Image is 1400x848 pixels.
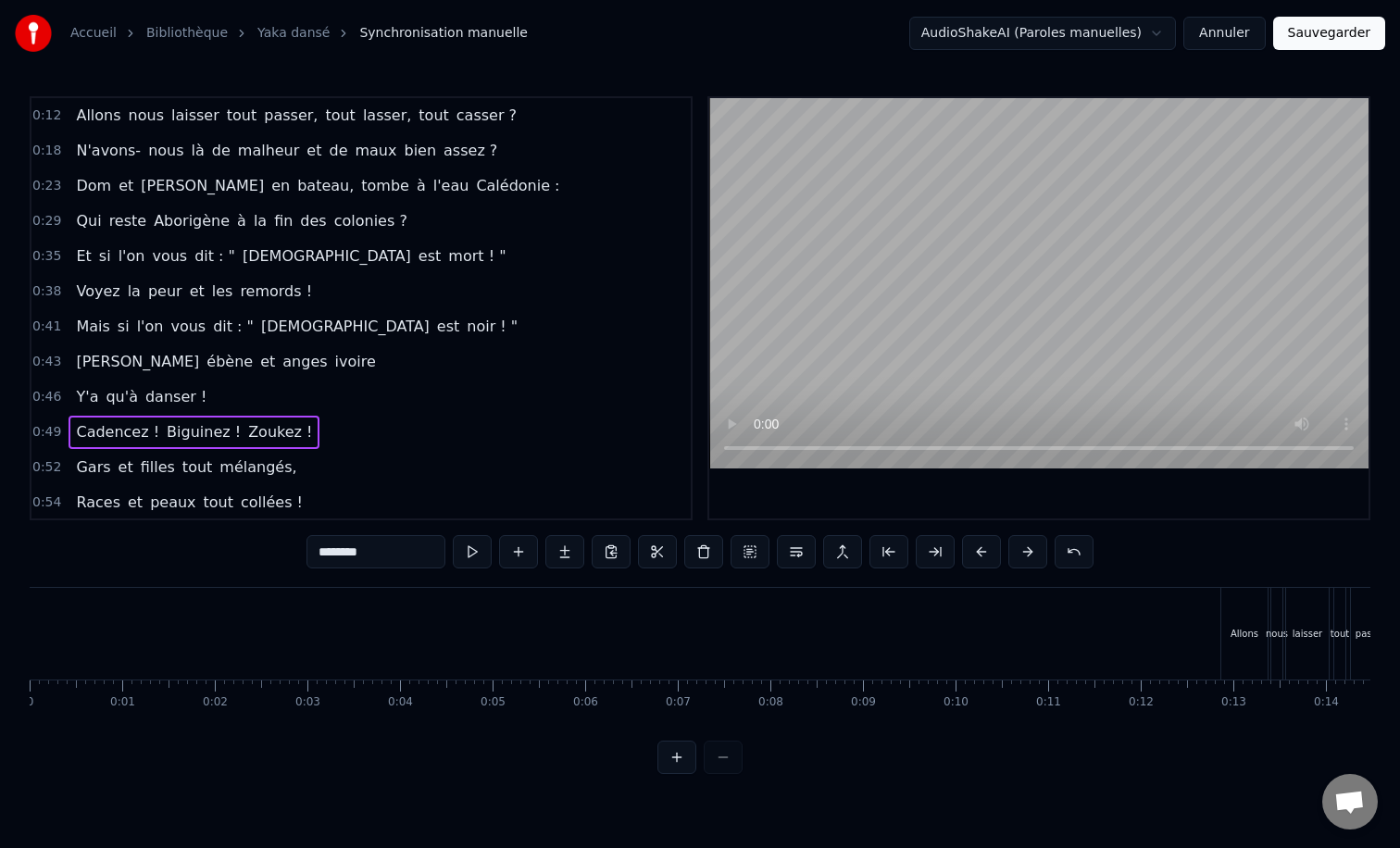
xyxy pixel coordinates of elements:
[144,386,208,407] span: danser !
[259,316,431,337] span: [DEMOGRAPHIC_DATA]
[193,245,237,267] span: dit : "
[104,386,140,407] span: qu'à
[1331,627,1349,641] div: tout
[944,695,969,710] div: 0:10
[474,175,561,196] span: Calédonie :
[758,695,783,710] div: 0:08
[1266,627,1288,641] div: nous
[203,695,228,710] div: 0:02
[465,316,519,337] span: noir ! "
[32,142,61,160] span: 0:18
[74,316,111,337] span: Mais
[74,245,93,267] span: Et
[148,492,197,513] span: peaux
[74,140,143,161] span: N'avons-
[126,281,143,302] span: la
[359,175,411,196] span: tombe
[181,456,214,478] span: tout
[146,24,228,43] a: Bibliothèque
[353,140,398,161] span: maux
[74,175,113,196] span: Dom
[169,316,207,337] span: vous
[74,492,122,513] span: Races
[32,353,61,371] span: 0:43
[327,140,349,161] span: de
[262,105,319,126] span: passer,
[32,177,61,195] span: 0:23
[295,175,356,196] span: bateau,
[205,351,255,372] span: ébène
[431,175,471,196] span: l'eau
[361,105,413,126] span: lasser,
[202,492,235,513] span: tout
[1221,695,1246,710] div: 0:13
[74,210,103,231] span: Qui
[127,105,166,126] span: nous
[126,492,144,513] span: et
[146,140,185,161] span: nous
[188,281,206,302] span: et
[281,351,329,372] span: anges
[74,281,121,302] span: Voyez
[70,24,117,43] a: Accueil
[1322,774,1378,829] a: Ouvrir le chat
[417,105,450,126] span: tout
[272,210,294,231] span: fin
[1036,695,1061,710] div: 0:11
[32,247,61,266] span: 0:35
[236,140,302,161] span: malheur
[225,105,258,126] span: tout
[32,212,61,231] span: 0:29
[190,140,206,161] span: là
[1314,695,1339,710] div: 0:14
[32,493,61,512] span: 0:54
[851,695,876,710] div: 0:09
[295,695,320,710] div: 0:03
[27,695,34,710] div: 0
[415,175,428,196] span: à
[332,210,409,231] span: colonies ?
[1183,17,1265,50] button: Annuler
[211,316,256,337] span: dit : "
[252,210,269,231] span: la
[257,24,330,43] a: Yaka dansé
[70,24,528,43] nav: breadcrumb
[417,245,443,267] span: est
[74,351,201,372] span: [PERSON_NAME]
[298,210,328,231] span: des
[210,140,232,161] span: de
[117,456,135,478] span: et
[241,245,413,267] span: [DEMOGRAPHIC_DATA]
[402,140,438,161] span: bien
[239,492,305,513] span: collées !
[97,245,113,267] span: si
[442,140,499,161] span: assez ?
[116,316,131,337] span: si
[74,386,100,407] span: Y'a
[333,351,378,372] span: ivoire
[32,106,61,125] span: 0:12
[235,210,248,231] span: à
[455,105,519,126] span: casser ?
[110,695,135,710] div: 0:01
[74,421,161,443] span: Cadencez !
[139,175,266,196] span: [PERSON_NAME]
[165,421,243,443] span: Biguinez !
[446,245,507,267] span: mort ! "
[666,695,691,710] div: 0:07
[150,245,189,267] span: vous
[107,210,149,231] span: reste
[481,695,506,710] div: 0:05
[359,24,528,43] span: Synchronisation manuelle
[135,316,166,337] span: l'on
[1356,627,1389,641] div: passer,
[305,140,323,161] span: et
[146,281,184,302] span: peur
[32,318,61,336] span: 0:41
[152,210,231,231] span: Aborigène
[32,388,61,406] span: 0:46
[1293,627,1322,641] div: laisser
[139,456,177,478] span: filles
[269,175,292,196] span: en
[117,175,135,196] span: et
